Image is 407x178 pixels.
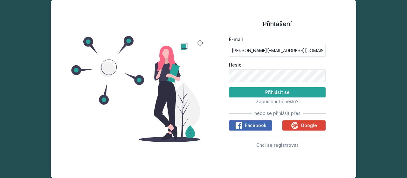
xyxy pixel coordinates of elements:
[256,141,298,149] button: Chci se registrovat
[282,120,326,131] button: Google
[301,122,317,129] span: Google
[229,62,326,68] label: Heslo
[254,110,300,117] span: nebo se přihlásit přes
[229,87,326,97] button: Přihlásit se
[229,19,326,29] h1: Přihlášení
[256,142,298,148] span: Chci se registrovat
[229,36,326,43] label: E-mail
[256,99,299,104] span: Zapomenuté heslo?
[229,120,272,131] button: Facebook
[229,44,326,57] input: Tvoje e-mailová adresa
[245,122,266,129] span: Facebook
